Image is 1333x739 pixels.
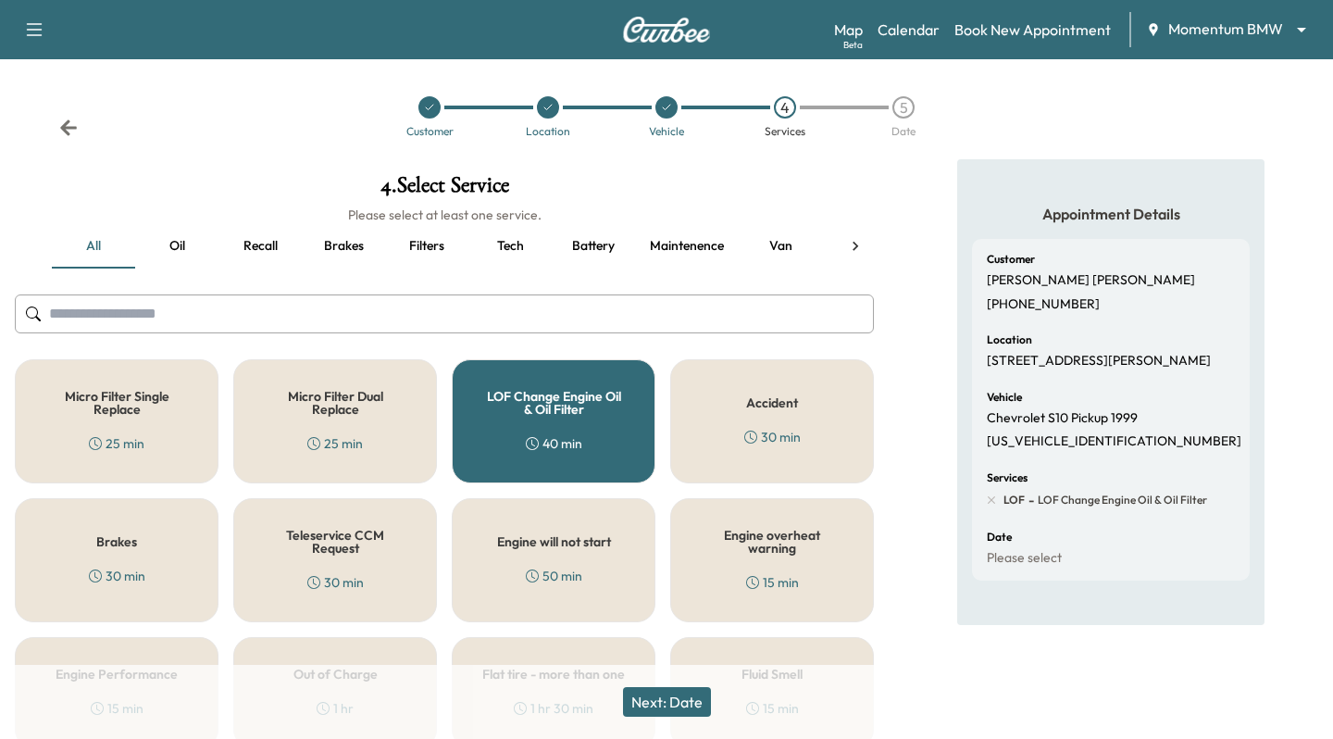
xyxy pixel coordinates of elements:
span: - [1025,491,1034,509]
h5: Brakes [96,535,137,548]
img: Curbee Logo [622,17,711,43]
button: Filters [385,224,468,269]
h1: 4 . Select Service [15,174,874,206]
a: Calendar [878,19,940,41]
span: Momentum BMW [1168,19,1283,40]
div: basic tabs example [52,224,837,269]
p: Chevrolet S10 Pickup 1999 [987,410,1138,427]
button: Next: Date [623,687,711,717]
button: Maintenence [635,224,739,269]
button: all [52,224,135,269]
div: 30 min [744,428,801,446]
div: 50 min [526,567,582,585]
button: Brakes [302,224,385,269]
h6: Location [987,334,1032,345]
div: 4 [774,96,796,119]
h5: Teleservice CCM Request [264,529,406,555]
a: MapBeta [834,19,863,41]
span: LOF [1003,493,1025,507]
div: 30 min [307,573,364,592]
div: 25 min [89,434,144,453]
h5: Accident [746,396,798,409]
div: 15 min [746,573,799,592]
p: [US_VEHICLE_IDENTIFICATION_NUMBER] [987,433,1241,450]
h5: LOF Change Engine Oil & Oil Filter [482,390,625,416]
button: Oil [135,224,218,269]
span: LOF Change Engine Oil & Oil Filter [1034,493,1207,507]
h6: Please select at least one service. [15,206,874,224]
a: Book New Appointment [954,19,1111,41]
button: Van [739,224,822,269]
div: Vehicle [649,126,684,137]
h5: Engine overheat warning [701,529,843,555]
div: 40 min [526,434,582,453]
div: Date [891,126,916,137]
p: [STREET_ADDRESS][PERSON_NAME] [987,353,1211,369]
h6: Customer [987,254,1035,265]
div: Back [59,119,78,137]
div: Beta [843,38,863,52]
div: 25 min [307,434,363,453]
button: Check-up [822,224,909,269]
div: Services [765,126,805,137]
div: 30 min [89,567,145,585]
div: Customer [406,126,454,137]
p: [PERSON_NAME] [PERSON_NAME] [987,272,1195,289]
div: 5 [892,96,915,119]
h5: Appointment Details [972,204,1250,224]
button: Recall [218,224,302,269]
h5: Micro Filter Dual Replace [264,390,406,416]
button: Battery [552,224,635,269]
p: [PHONE_NUMBER] [987,296,1100,313]
h6: Vehicle [987,392,1022,403]
h5: Micro Filter Single Replace [45,390,188,416]
h6: Date [987,532,1012,543]
button: Tech [468,224,552,269]
div: Location [526,126,570,137]
h5: Engine will not start [497,535,611,548]
p: Please select [987,550,1062,567]
h6: Services [987,472,1028,483]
